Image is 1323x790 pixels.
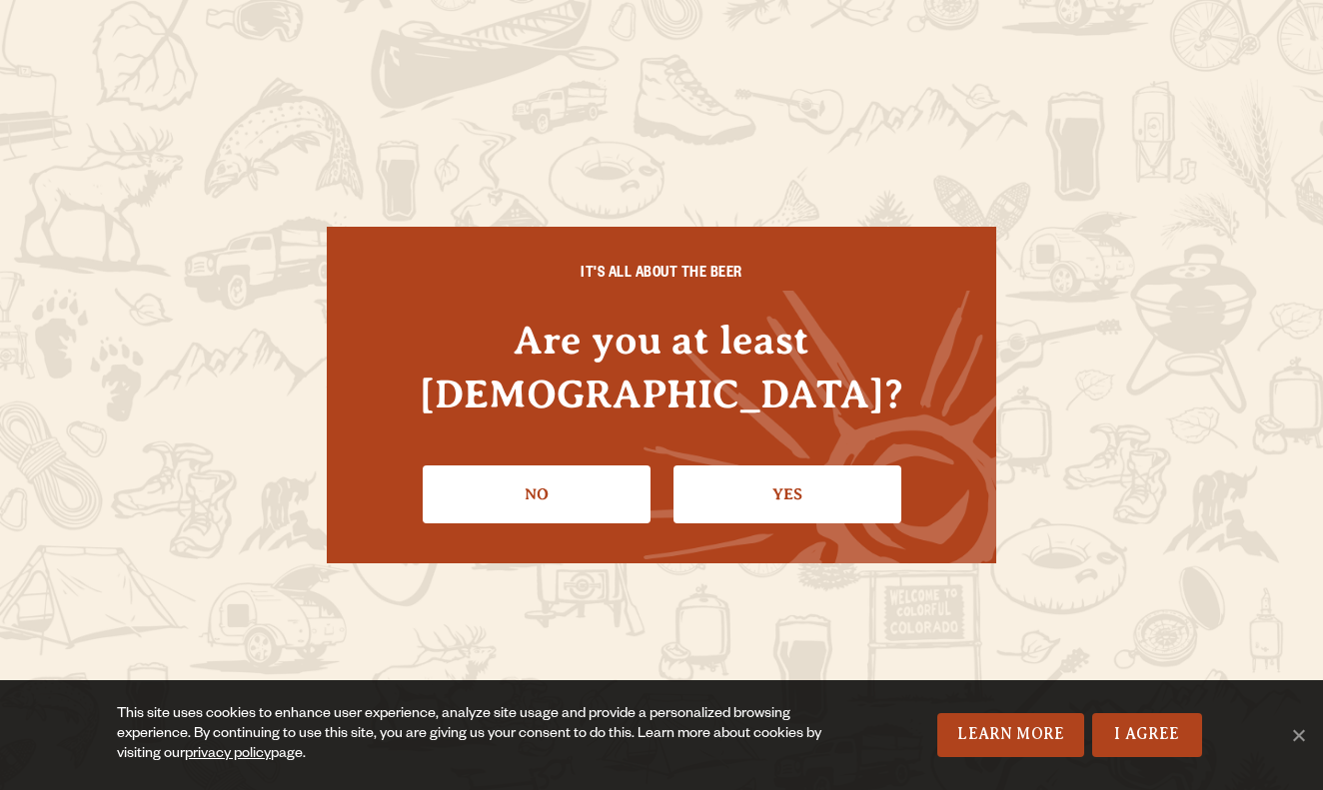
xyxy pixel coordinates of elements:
a: Confirm I'm 21 or older [673,465,901,523]
span: No [1288,725,1308,745]
a: No [423,465,651,523]
a: Learn More [937,713,1084,757]
a: I Agree [1092,713,1202,757]
h4: Are you at least [DEMOGRAPHIC_DATA]? [367,314,956,419]
a: privacy policy [185,747,271,763]
div: This site uses cookies to enhance user experience, analyze site usage and provide a personalized ... [117,705,850,765]
h6: IT'S ALL ABOUT THE BEER [367,267,956,285]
